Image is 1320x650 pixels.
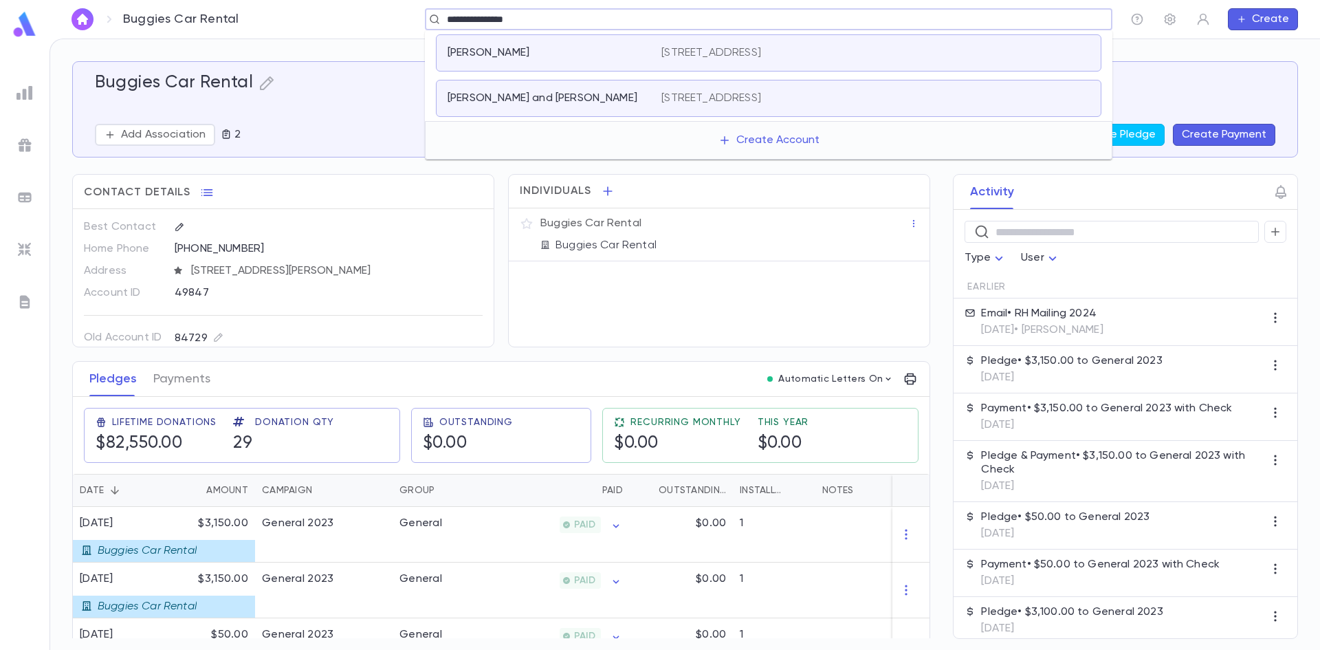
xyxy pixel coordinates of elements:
p: Buggies Car Rental [540,217,641,230]
p: Buggies Car Rental [123,12,239,27]
button: Sort [580,479,602,501]
div: Amount [206,474,248,507]
div: Amount [166,474,255,507]
p: Pledge • $3,100.00 to General 2023 [981,605,1163,619]
div: Notes [822,474,853,507]
div: 1 [733,563,815,618]
p: Payment • $3,150.00 to General 2023 with Check [981,402,1232,415]
div: 49847 [175,282,415,303]
button: Activity [970,175,1014,209]
button: Sort [786,479,808,501]
img: campaigns_grey.99e729a5f7ee94e3726e6486bddda8f1.svg [16,137,33,153]
div: $3,150.00 [173,572,248,618]
p: [DATE] [981,418,1232,432]
div: User [1021,245,1061,272]
div: Installments [740,474,786,507]
p: [PERSON_NAME] and [PERSON_NAME] [448,91,637,105]
div: Group [399,474,434,507]
div: Campaign [262,474,312,507]
p: Payment • $50.00 to General 2023 with Check [981,558,1220,572]
div: Campaign [255,474,393,507]
button: Sort [434,479,456,501]
img: logo [11,11,38,38]
p: Buggies Car Rental [98,544,197,558]
span: User [1021,252,1044,263]
p: [DATE] [981,622,1163,636]
img: imports_grey.530a8a0e642e233f2baf0ef88e8c9fcb.svg [16,241,33,258]
button: Pledges [89,362,137,396]
button: Create Account [707,127,830,153]
span: Individuals [520,184,591,198]
p: 2 [232,128,241,142]
p: [STREET_ADDRESS] [661,91,761,105]
div: Notes [815,474,987,507]
h5: $0.00 [758,433,802,454]
span: Earlier [967,281,1006,292]
p: Pledge & Payment • $3,150.00 to General 2023 with Check [981,449,1264,477]
p: Account ID [84,282,163,304]
div: General [399,517,442,530]
button: Create Pledge [1071,124,1165,146]
div: $3,150.00 [173,517,248,562]
button: Sort [184,479,206,501]
span: PAID [569,631,601,642]
span: Contact Details [84,186,190,199]
h5: $0.00 [614,433,659,454]
button: Create Payment [1173,124,1275,146]
p: Pledge • $50.00 to General 2023 [981,510,1149,524]
h5: 29 [233,433,252,454]
button: 2 [215,124,246,146]
button: Sort [312,479,334,501]
h5: $0.00 [423,433,467,454]
div: Paid [496,474,630,507]
p: Buggies Car Rental [98,600,197,614]
button: Create [1228,8,1298,30]
button: Automatic Letters On [762,369,899,389]
div: Date [80,474,104,507]
div: Type [965,245,1007,272]
p: [DATE] [981,479,1264,493]
p: [PERSON_NAME] [448,46,529,60]
div: General 2023 [262,517,333,530]
h5: Buggies Car Rental [95,73,253,94]
button: Sort [637,479,659,501]
div: [DATE] [80,572,198,586]
img: home_white.a664292cf8c1dea59945f0da9f25487c.svg [74,14,91,25]
div: Outstanding [630,474,733,507]
div: 84729 [175,329,223,347]
p: [DATE] • [PERSON_NAME] [981,323,1103,337]
div: General [399,628,442,642]
p: [STREET_ADDRESS] [661,46,761,60]
span: [STREET_ADDRESS][PERSON_NAME] [186,264,484,278]
button: Payments [153,362,210,396]
p: $0.00 [696,628,726,642]
div: Date [73,474,166,507]
div: General 2023 [262,572,333,586]
div: General 2023 [262,628,333,642]
span: PAID [569,575,601,586]
div: 1 [733,507,815,563]
p: $0.00 [696,517,726,530]
p: [DATE] [981,527,1149,541]
h5: $82,550.00 [96,433,182,454]
div: Installments [733,474,815,507]
p: [DATE] [981,574,1220,588]
div: General [399,572,442,586]
img: letters_grey.7941b92b52307dd3b8a917253454ce1c.svg [16,294,33,310]
p: Buggies Car Rental [555,239,657,252]
img: batches_grey.339ca447c9d9533ef1741baa751efc33.svg [16,189,33,206]
p: Address [84,260,163,282]
p: Automatic Letters On [778,373,883,384]
div: [DATE] [80,517,198,530]
p: $0.00 [696,572,726,586]
div: [PHONE_NUMBER] [175,238,483,259]
p: Add Association [121,128,206,142]
span: Recurring Monthly [630,417,740,428]
img: reports_grey.c525e4749d1bce6a11f5fe2a8de1b229.svg [16,85,33,101]
p: Email • RH Mailing 2024 [981,307,1103,321]
span: Type [965,252,991,263]
p: Old Account ID [84,327,163,349]
span: Lifetime Donations [112,417,217,428]
span: Donation Qty [255,417,334,428]
div: Paid [602,474,623,507]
